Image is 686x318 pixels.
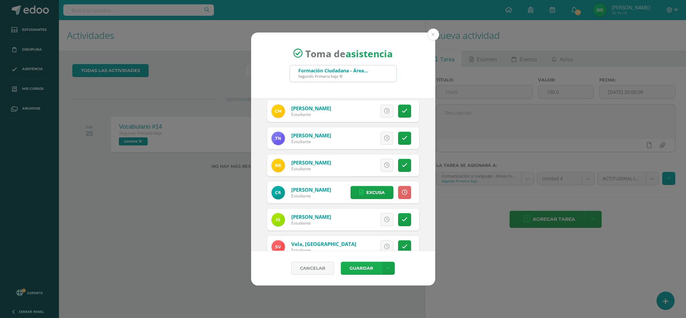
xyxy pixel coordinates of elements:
div: Estudiante [291,166,331,172]
img: 274b13ad36ad92eb860907514acca08e.png [272,132,285,145]
input: Busca un grado o sección aquí... [290,65,396,82]
img: 749ce2fd5de049f1f050c56031d4f8ad.png [272,213,285,227]
div: Estudiante [291,139,331,144]
a: [PERSON_NAME] [291,132,331,139]
button: Close (Esc) [427,28,439,41]
img: 543d9d692df399ec77393e23982d5bff.png [272,159,285,172]
img: 4a1c77e64ec114b727f58f85294eba0d.png [272,186,285,199]
a: Cancelar [291,262,334,275]
img: 7d2d60b444503bc86b6a961db2cf6693.png [272,105,285,118]
a: [PERSON_NAME] [291,159,331,166]
span: Excusa [366,186,385,199]
div: Segundo Primaria baja 'B' [298,74,369,79]
span: Toma de [305,47,393,60]
div: Estudiante [291,247,356,253]
a: [PERSON_NAME] [291,186,331,193]
a: Excusa [351,186,393,199]
div: Estudiante [291,193,331,199]
a: [PERSON_NAME] [291,213,331,220]
img: c9928e4079fc5620f8f392ce5be42139.png [272,240,285,254]
div: Estudiante [291,112,331,117]
div: Formación Ciudadana - Áreas Integradas [298,67,369,74]
div: Estudiante [291,220,331,226]
strong: asistencia [346,47,393,60]
button: Guardar [341,262,382,275]
a: [PERSON_NAME] [291,105,331,112]
a: Vela, [GEOGRAPHIC_DATA] [291,241,356,247]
